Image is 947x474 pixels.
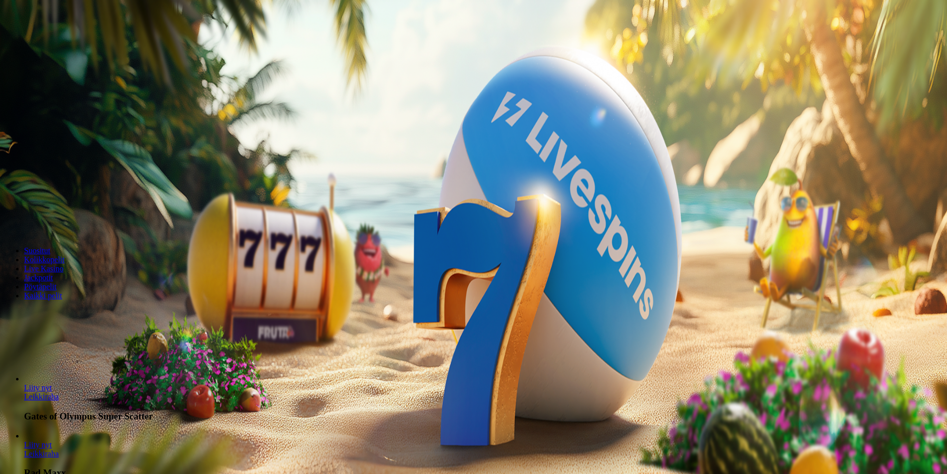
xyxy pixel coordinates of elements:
[24,291,62,300] a: Kaikki pelit
[24,374,943,422] article: Gates of Olympus Super Scatter
[24,255,65,264] a: Kolikkopelit
[24,264,64,273] a: Live Kasino
[24,246,50,255] a: Suositut
[24,411,943,422] h3: Gates of Olympus Super Scatter
[24,392,59,401] a: Gates of Olympus Super Scatter
[24,440,52,449] span: Liity nyt
[24,383,52,392] a: Gates of Olympus Super Scatter
[24,273,53,282] a: Jackpotit
[4,229,943,319] header: Lobby
[24,282,57,291] a: Pöytäpelit
[24,440,52,449] a: Rad Maxx
[24,383,52,392] span: Liity nyt
[4,229,943,300] nav: Lobby
[24,449,59,458] a: Rad Maxx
